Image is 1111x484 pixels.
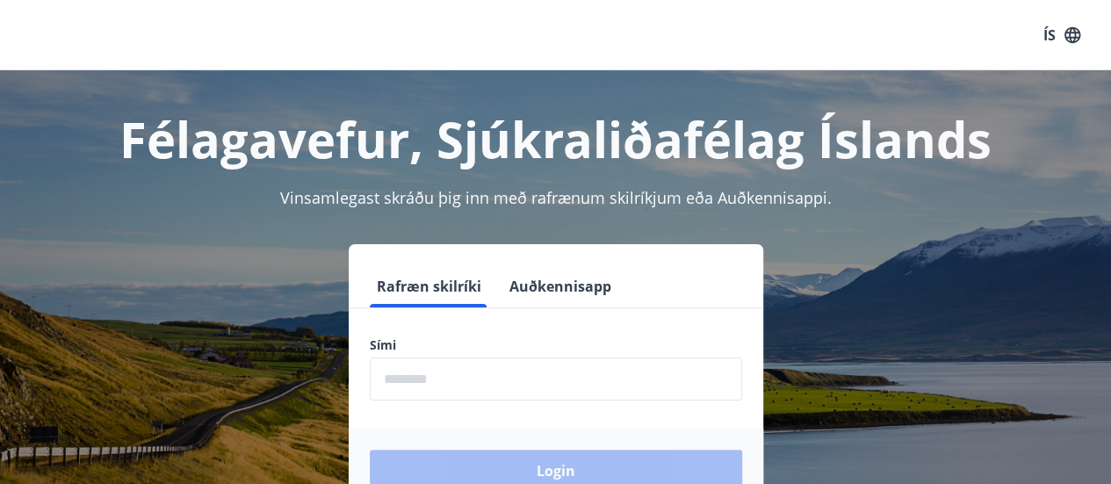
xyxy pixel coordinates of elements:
label: Sími [370,336,742,354]
button: ÍS [1034,19,1090,51]
h1: Félagavefur, Sjúkraliðafélag Íslands [21,105,1090,172]
span: Vinsamlegast skráðu þig inn með rafrænum skilríkjum eða Auðkennisappi. [280,187,832,208]
button: Auðkennisapp [502,265,618,307]
button: Rafræn skilríki [370,265,488,307]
